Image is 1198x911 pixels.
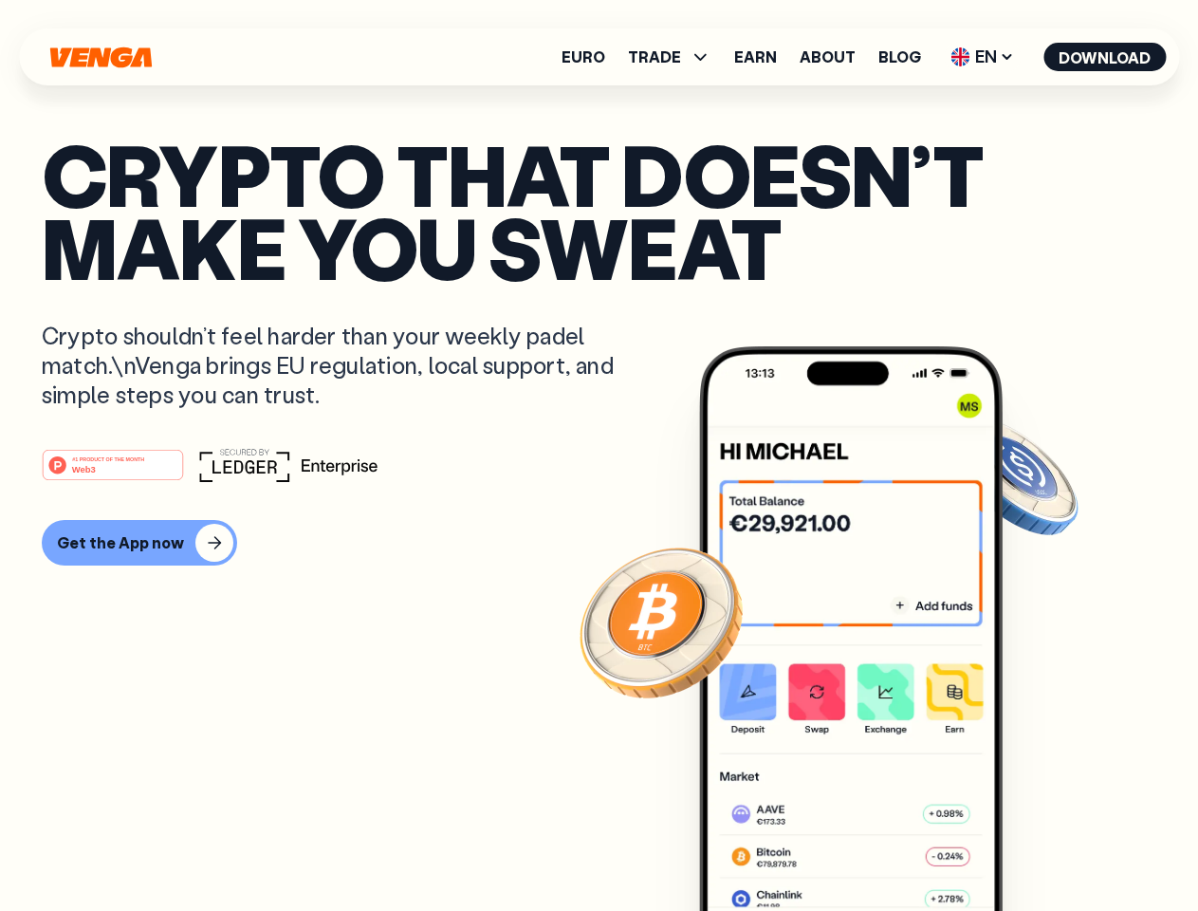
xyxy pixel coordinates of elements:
svg: Home [47,46,154,68]
p: Crypto shouldn’t feel harder than your weekly padel match.\nVenga brings EU regulation, local sup... [42,321,641,410]
a: Euro [562,49,605,65]
img: flag-uk [950,47,969,66]
div: Get the App now [57,533,184,552]
img: Bitcoin [576,536,746,707]
img: USDC coin [946,408,1082,545]
a: About [800,49,856,65]
span: TRADE [628,49,681,65]
span: TRADE [628,46,711,68]
tspan: Web3 [72,463,96,474]
button: Get the App now [42,520,237,566]
button: Download [1043,43,1166,71]
a: Earn [734,49,777,65]
span: EN [944,42,1021,72]
a: #1 PRODUCT OF THE MONTHWeb3 [42,460,184,485]
a: Blog [878,49,921,65]
a: Get the App now [42,520,1156,566]
tspan: #1 PRODUCT OF THE MONTH [72,455,144,461]
p: Crypto that doesn’t make you sweat [42,138,1156,283]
